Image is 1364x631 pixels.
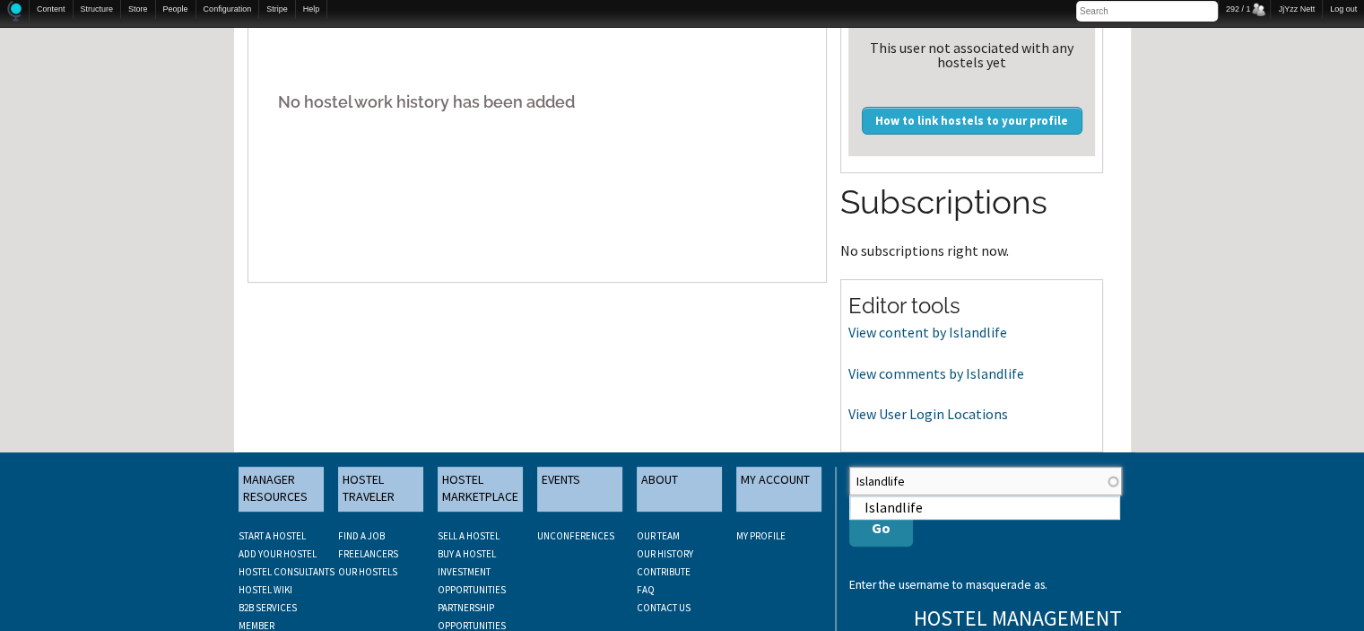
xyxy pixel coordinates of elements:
[856,40,1088,69] div: This user not associated with any hostels yet
[736,467,821,512] a: MY ACCOUNT
[239,548,317,560] a: ADD YOUR HOSTEL
[637,601,691,614] a: CONTACT US
[840,180,1103,226] h2: Subscriptions
[637,467,722,512] a: ABOUT
[438,530,500,542] a: SELL A HOSTEL
[239,583,292,596] a: HOSTEL WIKI
[338,565,397,578] a: OUR HOSTELS
[637,530,680,542] a: OUR TEAM
[862,107,1082,134] a: How to link hostels to your profile
[637,583,655,596] a: FAQ
[239,565,334,578] a: HOSTEL CONSULTANTS
[840,180,1103,257] section: No subscriptions right now.
[262,74,813,129] h5: No hostel work history has been added
[848,291,1095,321] h2: Editor tools
[438,467,523,512] a: HOSTEL MARKETPLACE
[849,579,1121,592] div: Enter the username to masquerade as.
[239,601,297,614] a: B2B SERVICES
[338,530,385,542] a: FIND A JOB
[1076,1,1218,22] input: Search
[637,548,693,560] a: OUR HISTORY
[848,405,1008,423] a: View User Login Locations
[864,498,923,516] div: Islandlife
[7,1,22,22] img: Home
[637,565,691,578] a: CONTRIBUTE
[438,565,506,596] a: INVESTMENT OPPORTUNITIES
[736,530,786,542] a: My Profile
[537,467,622,512] a: EVENTS
[537,530,614,542] a: UNCONFERENCES
[848,323,1007,341] a: View content by Islandlife
[848,364,1024,382] a: View comments by Islandlife
[438,548,496,560] a: BUY A HOSTEL
[338,548,398,560] a: FREELANCERS
[849,508,913,547] button: Go
[239,530,306,542] a: START A HOSTEL
[338,467,423,512] a: HOSTEL TRAVELER
[239,467,324,512] a: MANAGER RESOURCES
